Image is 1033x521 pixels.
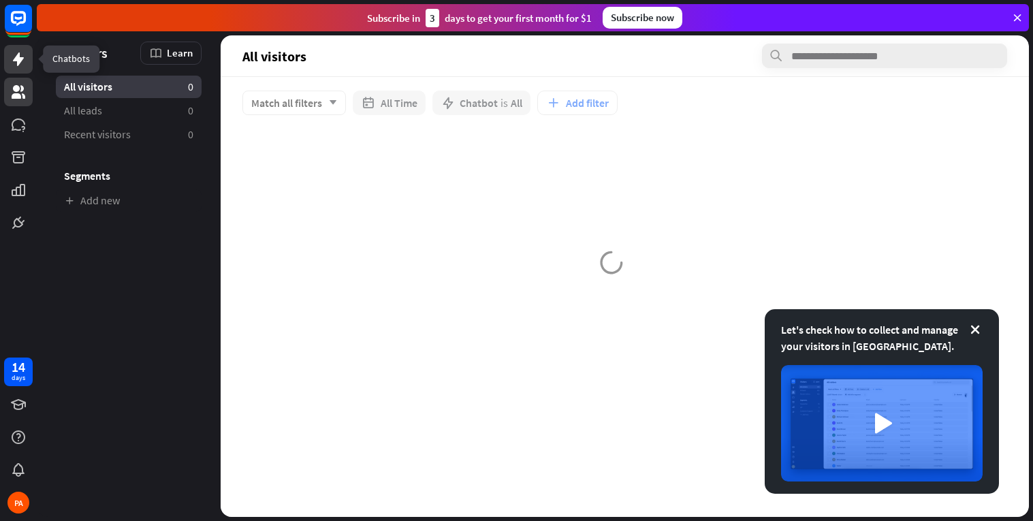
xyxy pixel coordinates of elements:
span: Recent visitors [64,127,131,142]
div: Subscribe in days to get your first month for $1 [367,9,592,27]
a: Add new [56,189,202,212]
a: Recent visitors 0 [56,123,202,146]
span: All visitors [64,80,112,94]
a: All leads 0 [56,99,202,122]
div: Let's check how to collect and manage your visitors in [GEOGRAPHIC_DATA]. [781,321,983,354]
button: Open LiveChat chat widget [11,5,52,46]
a: 14 days [4,358,33,386]
div: 14 [12,361,25,373]
aside: 0 [188,80,193,94]
h3: Segments [56,169,202,183]
div: days [12,373,25,383]
aside: 0 [188,127,193,142]
aside: 0 [188,104,193,118]
img: image [781,365,983,481]
span: Visitors [64,45,108,61]
span: All visitors [242,48,306,64]
div: PA [7,492,29,514]
div: Subscribe now [603,7,682,29]
span: Learn [167,46,193,59]
div: 3 [426,9,439,27]
span: All leads [64,104,102,118]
